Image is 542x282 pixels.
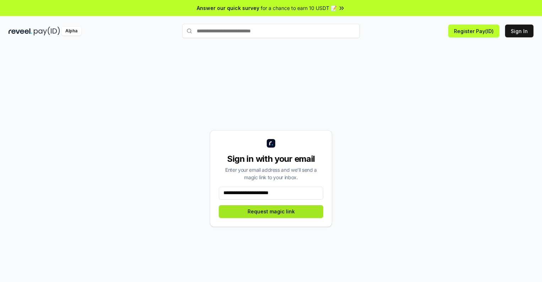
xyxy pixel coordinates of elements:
button: Sign In [505,25,533,37]
button: Request magic link [219,205,323,218]
img: reveel_dark [9,27,32,36]
img: logo_small [267,139,275,148]
div: Sign in with your email [219,153,323,165]
div: Enter your email address and we’ll send a magic link to your inbox. [219,166,323,181]
img: pay_id [34,27,60,36]
span: Answer our quick survey [197,4,259,12]
span: for a chance to earn 10 USDT 📝 [261,4,337,12]
div: Alpha [61,27,81,36]
button: Register Pay(ID) [448,25,499,37]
